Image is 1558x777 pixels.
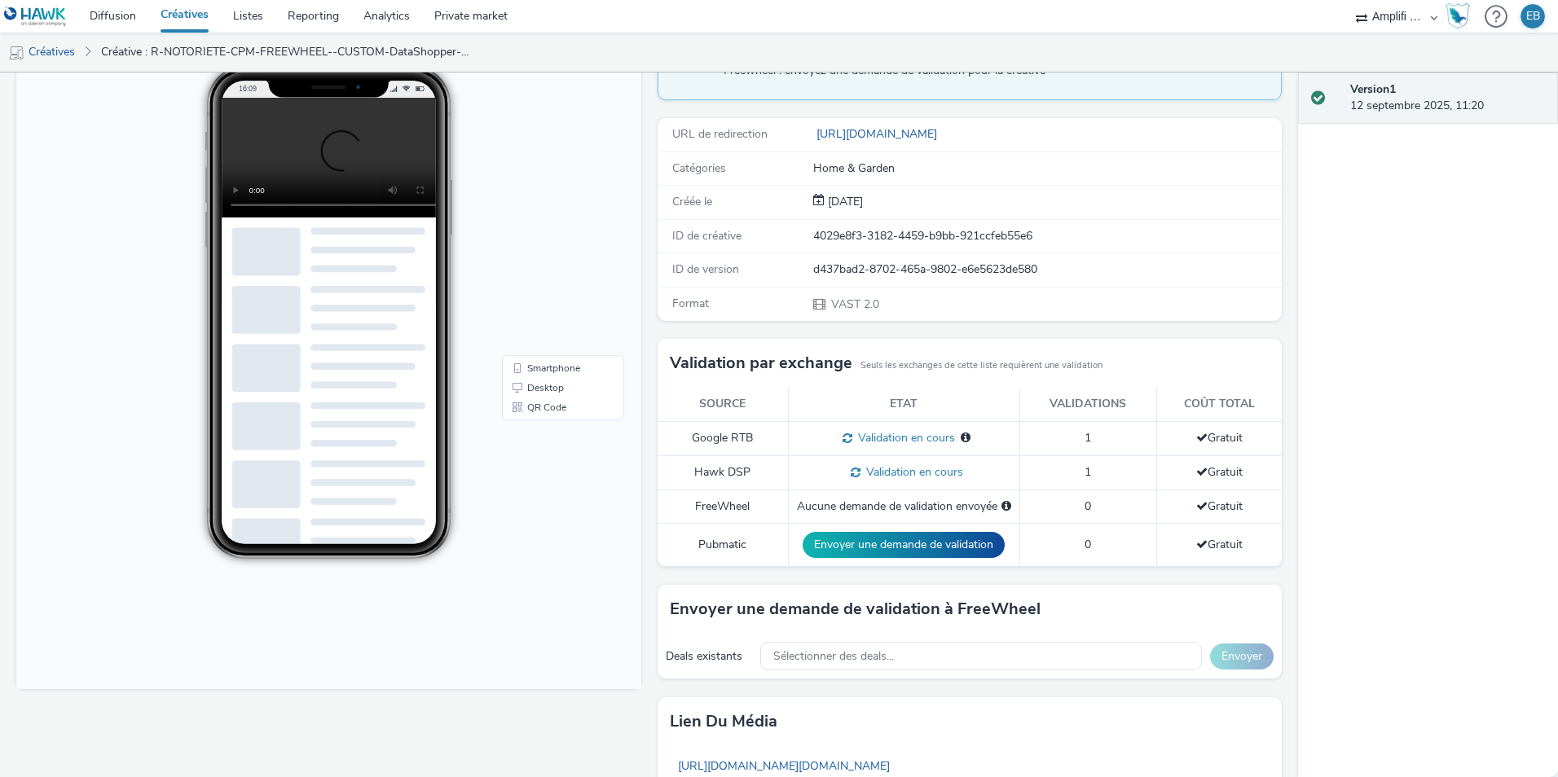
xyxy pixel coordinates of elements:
[658,455,788,489] td: Hawk DSP
[670,351,852,375] h3: Validation par exchange
[511,362,548,371] span: Desktop
[813,228,1280,244] div: 4029e8f3-3182-4459-b9bb-921ccfeb55e6
[8,45,24,61] img: mobile
[1210,643,1274,669] button: Envoyer
[1085,537,1091,552] span: 0
[672,228,742,244] span: ID de créative
[670,597,1041,621] h3: Envoyer une demande de validation à FreeWheel
[825,194,863,209] span: [DATE]
[830,296,879,312] span: VAST 2.0
[672,160,726,176] span: Catégories
[813,261,1280,278] div: d437bad2-8702-465a-9802-e6e5623de580
[1001,498,1011,515] div: Sélectionnez un deal ci-dessous et cliquez sur Envoyer pour envoyer une demande de validation à F...
[1446,3,1477,29] a: Hawk Academy
[1019,388,1157,421] th: Validations
[1085,430,1091,446] span: 1
[1196,430,1243,446] span: Gratuit
[489,376,605,396] li: QR Code
[1350,81,1396,97] strong: Version 1
[511,381,550,391] span: QR Code
[1085,498,1091,514] span: 0
[511,342,564,352] span: Smartphone
[825,194,863,210] div: Création 12 septembre 2025, 11:20
[1526,4,1540,29] div: EB
[489,357,605,376] li: Desktop
[222,63,240,72] span: 16:09
[1196,498,1243,514] span: Gratuit
[672,261,739,277] span: ID de version
[658,388,788,421] th: Source
[860,464,963,480] span: Validation en cours
[813,160,1280,177] div: Home & Garden
[852,430,955,446] span: Validation en cours
[797,498,1011,515] div: Aucune demande de validation envoyée
[1446,3,1470,29] img: Hawk Academy
[672,194,712,209] span: Créée le
[788,388,1019,421] th: Etat
[658,421,788,455] td: Google RTB
[93,33,482,72] a: Créative : R-NOTORIETE-CPM-FREEWHEEL--CUSTOM-DataShopper-PREROLL-1x1-Multidevice-15s-$427404067$-...
[4,7,67,27] img: undefined Logo
[1350,81,1545,115] div: 12 septembre 2025, 11:20
[489,337,605,357] li: Smartphone
[658,523,788,566] td: Pubmatic
[670,709,777,734] h3: Lien du média
[1196,537,1243,552] span: Gratuit
[1157,388,1283,421] th: Coût total
[773,650,894,664] span: Sélectionner des deals...
[672,126,768,142] span: URL de redirection
[672,296,709,311] span: Format
[1196,464,1243,480] span: Gratuit
[813,126,944,142] a: [URL][DOMAIN_NAME]
[803,532,1005,558] button: Envoyer une demande de validation
[666,648,752,665] div: Deals existants
[1085,464,1091,480] span: 1
[860,359,1102,372] small: Seuls les exchanges de cette liste requièrent une validation
[658,489,788,523] td: FreeWheel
